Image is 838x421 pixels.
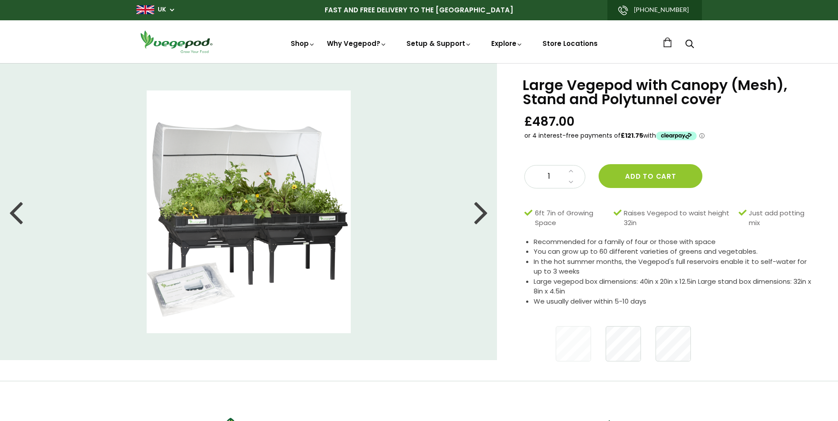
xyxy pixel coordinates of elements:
span: 1 [534,171,564,182]
span: £487.00 [524,113,575,130]
a: Search [685,40,694,49]
li: Large vegepod box dimensions: 40in x 20in x 12.5in Large stand box dimensions: 32in x 8in x 4.5in [534,277,816,297]
a: Shop [291,39,315,48]
a: Increase quantity by 1 [566,165,576,177]
li: We usually deliver within 5-10 days [534,297,816,307]
span: Just add potting mix [749,208,811,228]
img: gb_large.png [137,5,154,14]
a: Setup & Support [406,39,472,48]
a: Explore [491,39,523,48]
h1: Large Vegepod with Canopy (Mesh), Stand and Polytunnel cover [523,78,816,106]
img: Vegepod [137,29,216,54]
li: You can grow up to 60 different varieties of greens and vegetables. [534,247,816,257]
a: UK [158,5,166,14]
li: Recommended for a family of four or those with space [534,237,816,247]
a: Decrease quantity by 1 [566,177,576,188]
li: In the hot summer months, the Vegepod's full reservoirs enable it to self-water for up to 3 weeks [534,257,816,277]
a: Store Locations [542,39,598,48]
img: Large Vegepod with Canopy (Mesh), Stand and Polytunnel cover [147,90,351,333]
span: 6ft 7in of Growing Space [535,208,609,228]
button: Add to cart [599,164,702,188]
span: Raises Vegepod to waist height 32in [624,208,734,228]
a: Why Vegepod? [327,39,387,48]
